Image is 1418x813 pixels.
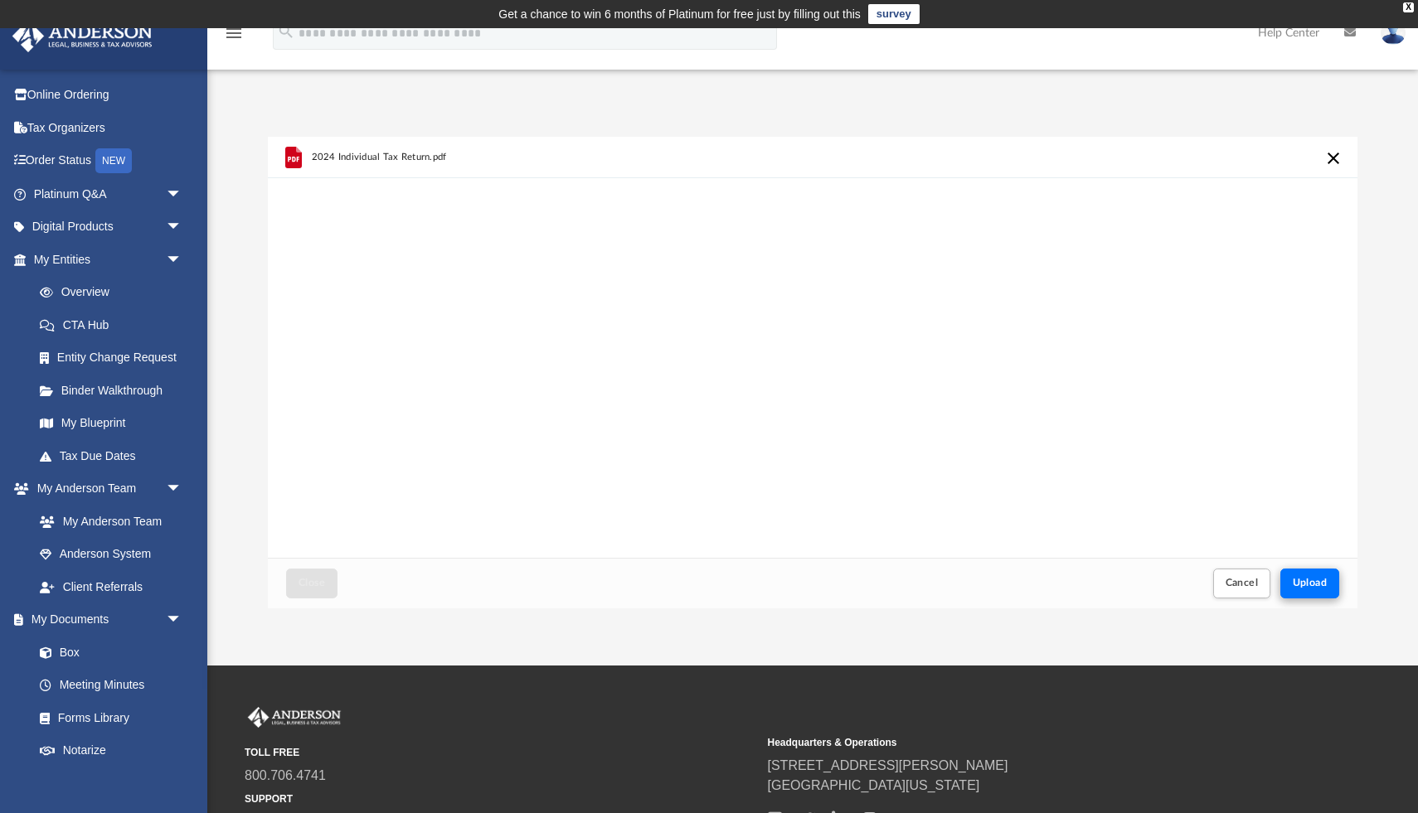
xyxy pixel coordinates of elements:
small: Headquarters & Operations [768,735,1280,750]
img: Anderson Advisors Platinum Portal [245,707,344,728]
a: My Entitiesarrow_drop_down [12,243,207,276]
div: Upload [268,137,1357,608]
a: Forms Library [23,701,191,734]
a: My Anderson Team [23,505,191,538]
button: Close [286,569,338,598]
span: arrow_drop_down [166,243,199,277]
span: Cancel [1226,578,1259,588]
a: Tax Organizers [12,111,207,144]
span: arrow_drop_down [166,603,199,637]
span: arrow_drop_down [166,177,199,211]
a: Overview [23,276,207,309]
img: User Pic [1381,21,1406,45]
a: 800.706.4741 [245,768,326,782]
a: Anderson System [23,538,199,571]
img: Anderson Advisors Platinum Portal [7,20,158,52]
i: menu [224,23,244,43]
a: Notarize [23,734,199,767]
span: Close [299,578,325,588]
span: arrow_drop_down [166,472,199,506]
div: close [1403,2,1414,12]
a: menu [224,31,244,43]
a: My Blueprint [23,407,199,440]
a: My Anderson Teamarrow_drop_down [12,472,199,506]
a: CTA Hub [23,308,207,341]
button: Cancel [1213,569,1271,598]
a: [STREET_ADDRESS][PERSON_NAME] [768,758,1008,772]
div: grid [268,137,1357,558]
small: TOLL FREE [245,745,756,760]
a: Online Ordering [12,79,207,112]
a: My Documentsarrow_drop_down [12,603,199,636]
button: Upload [1280,569,1340,598]
a: Tax Due Dates [23,439,207,472]
button: Cancel this upload [1323,148,1343,168]
i: search [277,22,295,41]
div: Get a chance to win 6 months of Platinum for free just by filling out this [498,4,861,24]
a: Entity Change Request [23,341,207,375]
a: Order StatusNEW [12,144,207,178]
div: NEW [95,148,132,173]
a: Platinum Q&Aarrow_drop_down [12,177,207,211]
span: arrow_drop_down [166,211,199,244]
a: Binder Walkthrough [23,374,207,407]
span: Upload [1293,578,1328,588]
a: Box [23,636,191,669]
small: SUPPORT [245,791,756,806]
a: [GEOGRAPHIC_DATA][US_STATE] [768,778,980,792]
span: 2024 Individual Tax Return.pdf [312,152,447,162]
a: Digital Productsarrow_drop_down [12,211,207,244]
a: Meeting Minutes [23,669,199,702]
a: Client Referrals [23,570,199,603]
a: survey [868,4,920,24]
